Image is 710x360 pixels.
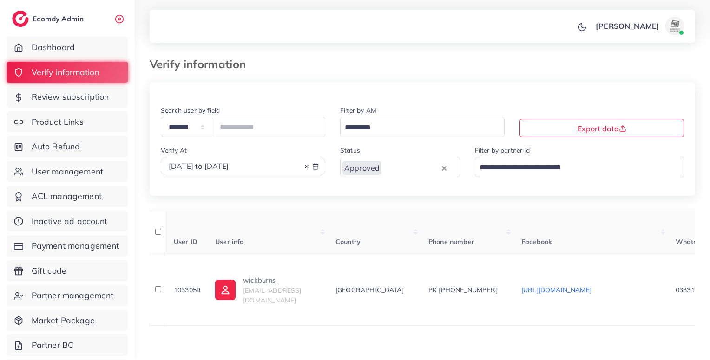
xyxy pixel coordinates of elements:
span: Country [335,238,361,246]
span: Partner BC [32,339,74,351]
span: ACL management [32,190,102,202]
h2: Ecomdy Admin [33,14,86,23]
label: Status [340,146,360,155]
div: Search for option [340,157,460,177]
span: Dashboard [32,41,75,53]
img: avatar [665,17,684,35]
a: Market Package [7,310,128,331]
span: Market Package [32,315,95,327]
a: Partner BC [7,334,128,356]
label: Search user by field [161,106,220,115]
label: Filter by AM [340,106,376,115]
img: logo [12,11,29,27]
img: ic-user-info.36bf1079.svg [215,280,236,300]
a: [PERSON_NAME]avatar [591,17,688,35]
span: Payment management [32,240,119,252]
p: [PERSON_NAME] [596,20,659,32]
button: Export data [519,119,684,137]
a: Partner management [7,285,128,306]
span: 1033059 [174,286,200,294]
span: Export data [578,124,626,133]
span: Verify information [32,66,99,78]
a: Gift code [7,260,128,282]
h3: Verify information [150,58,253,71]
span: Review subscription [32,91,109,103]
a: ACL management [7,186,128,207]
a: Payment management [7,235,128,257]
label: Verify At [161,146,187,155]
span: Approved [342,161,381,175]
input: Search for option [476,161,672,175]
div: Search for option [475,157,684,177]
p: wickburns [243,275,321,286]
a: wickburns[EMAIL_ADDRESS][DOMAIN_NAME] [215,275,321,305]
span: [GEOGRAPHIC_DATA] [335,286,404,294]
a: Dashboard [7,37,128,58]
span: [DATE] to [DATE] [169,161,229,171]
span: Gift code [32,265,66,277]
span: Phone number [428,238,474,246]
span: User info [215,238,243,246]
a: Inactive ad account [7,211,128,232]
span: [EMAIL_ADDRESS][DOMAIN_NAME] [243,286,301,304]
label: Filter by partner id [475,146,530,155]
input: Search for option [342,121,493,135]
a: [URL][DOMAIN_NAME] [521,286,592,294]
span: Product Links [32,116,84,128]
a: Review subscription [7,86,128,108]
div: Search for option [340,117,505,137]
a: Product Links [7,111,128,133]
a: Verify information [7,62,128,83]
span: User ID [174,238,197,246]
span: Partner management [32,289,114,302]
input: Search for option [382,161,439,175]
a: Auto Refund [7,136,128,157]
span: Inactive ad account [32,215,108,227]
span: PK [PHONE_NUMBER] [428,286,498,294]
span: Facebook [521,238,552,246]
a: logoEcomdy Admin [12,11,86,27]
span: Auto Refund [32,141,80,153]
span: User management [32,166,103,178]
button: Clear Selected [442,162,447,173]
a: User management [7,161,128,182]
